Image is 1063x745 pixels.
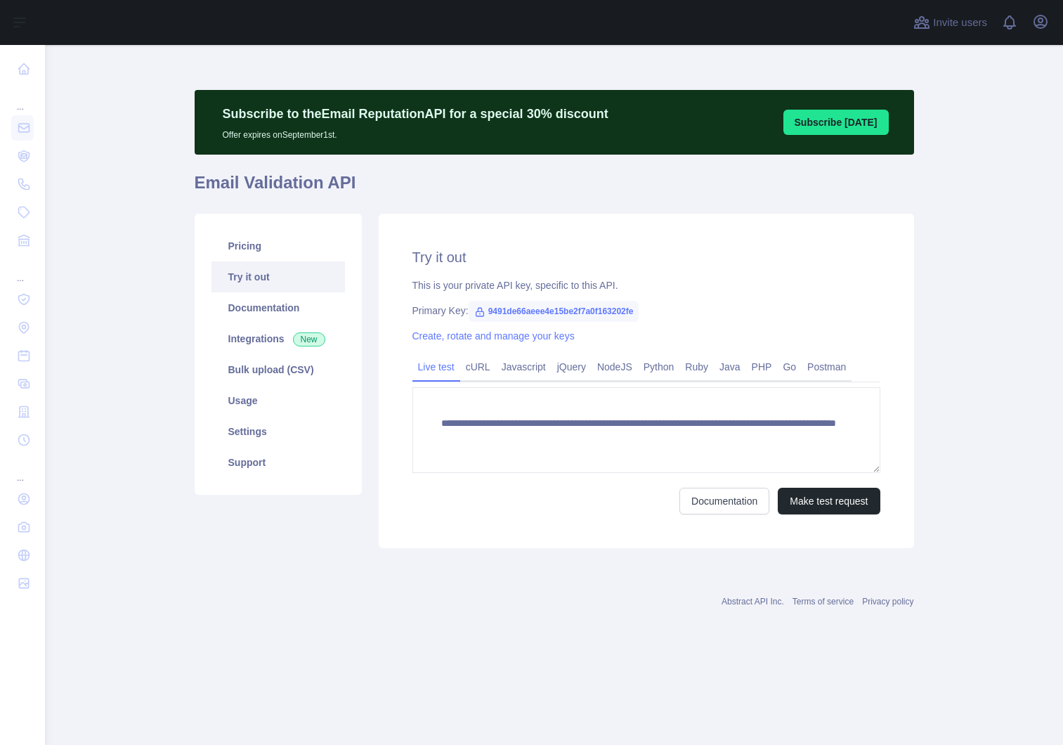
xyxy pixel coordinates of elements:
a: jQuery [552,356,592,378]
a: NodeJS [592,356,638,378]
a: Terms of service [793,597,854,607]
h2: Try it out [412,247,880,267]
a: Go [777,356,802,378]
a: Python [638,356,680,378]
p: Offer expires on September 1st. [223,124,608,141]
a: Privacy policy [862,597,913,607]
a: Usage [211,385,345,416]
a: cURL [460,356,496,378]
button: Subscribe [DATE] [783,110,889,135]
a: Ruby [679,356,714,378]
div: ... [11,256,34,284]
button: Make test request [778,488,880,514]
p: Subscribe to the Email Reputation API for a special 30 % discount [223,104,608,124]
a: Abstract API Inc. [722,597,784,607]
a: Javascript [496,356,552,378]
a: Try it out [211,261,345,292]
button: Invite users [911,11,990,34]
a: Bulk upload (CSV) [211,354,345,385]
a: PHP [746,356,778,378]
a: Postman [802,356,852,378]
a: Java [714,356,746,378]
a: Documentation [211,292,345,323]
span: 9491de66aeee4e15be2f7a0f163202fe [469,301,639,322]
a: Documentation [679,488,769,514]
a: Create, rotate and manage your keys [412,330,575,342]
div: ... [11,84,34,112]
a: Settings [211,416,345,447]
span: New [293,332,325,346]
a: Live test [412,356,460,378]
div: This is your private API key, specific to this API. [412,278,880,292]
h1: Email Validation API [195,171,914,205]
a: Integrations New [211,323,345,354]
div: ... [11,455,34,484]
a: Support [211,447,345,478]
div: Primary Key: [412,304,880,318]
a: Pricing [211,231,345,261]
span: Invite users [933,15,987,31]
